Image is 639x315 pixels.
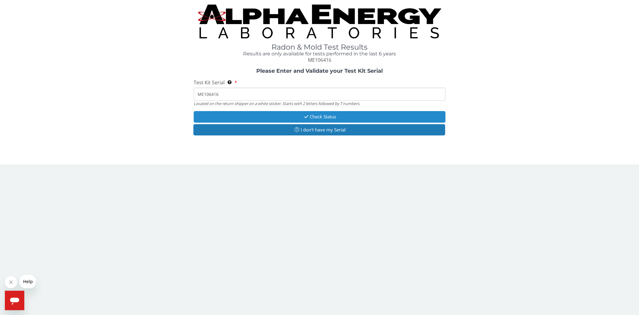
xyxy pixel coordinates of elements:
[5,291,24,310] iframe: Button to launch messaging window
[194,101,446,106] div: Located on the return shipper on a white sticker. Starts with 2 letters followed by 7 numbers.
[194,79,225,86] span: Test Kit Serial
[194,51,446,57] h4: Results are only available for tests performed in the last 6 years
[198,5,441,38] img: TightCrop.jpg
[308,57,331,63] span: ME106416
[194,43,446,51] h1: Radon & Mold Test Results
[256,68,383,74] strong: Please Enter and Validate your Test Kit Serial
[194,111,446,122] button: Check Status
[5,276,17,288] iframe: Close message
[193,124,445,135] button: I don't have my Serial
[19,275,36,288] iframe: Message from company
